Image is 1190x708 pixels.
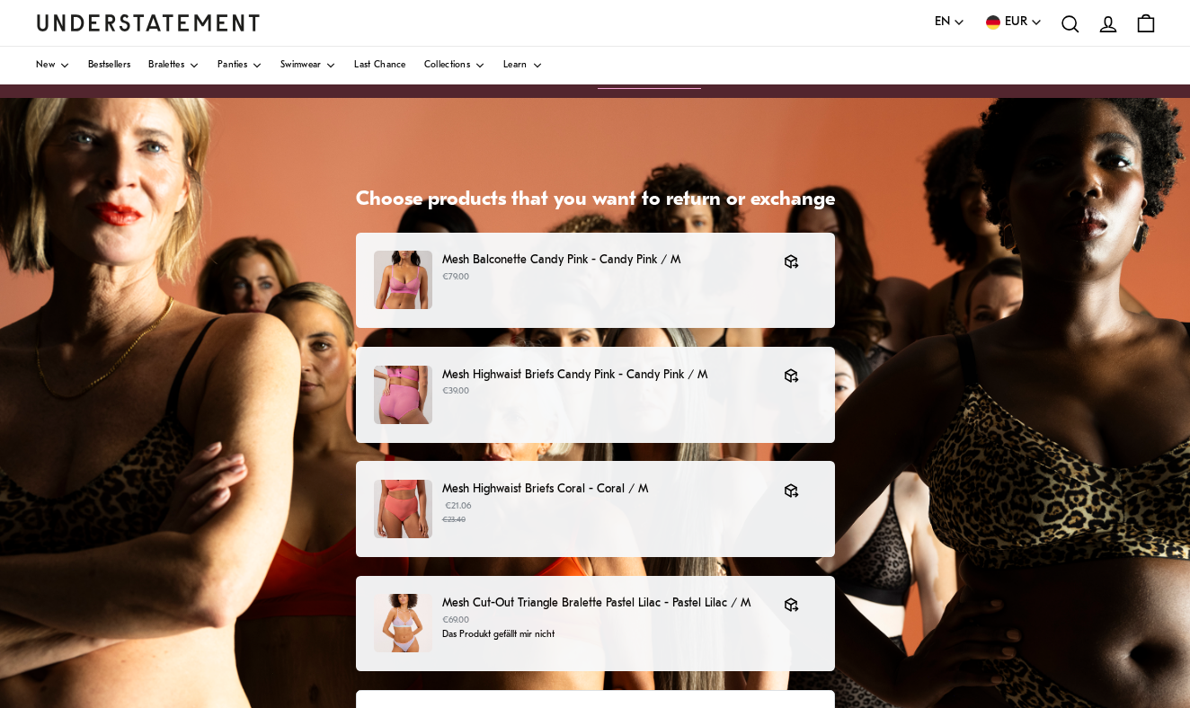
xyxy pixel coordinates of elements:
[424,61,470,70] span: Collections
[36,14,261,31] a: Understatement Homepage
[354,61,405,70] span: Last Chance
[36,61,55,70] span: New
[935,13,950,32] span: EN
[503,47,543,84] a: Learn
[88,61,130,70] span: Bestsellers
[503,61,528,70] span: Learn
[280,47,336,84] a: Swimwear
[424,47,485,84] a: Collections
[280,61,321,70] span: Swimwear
[36,47,70,84] a: New
[218,47,262,84] a: Panties
[88,47,130,84] a: Bestsellers
[1005,13,1027,32] span: EUR
[354,47,405,84] a: Last Chance
[983,13,1043,32] button: EUR
[148,47,200,84] a: Bralettes
[148,61,184,70] span: Bralettes
[935,13,965,32] button: EN
[218,61,247,70] span: Panties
